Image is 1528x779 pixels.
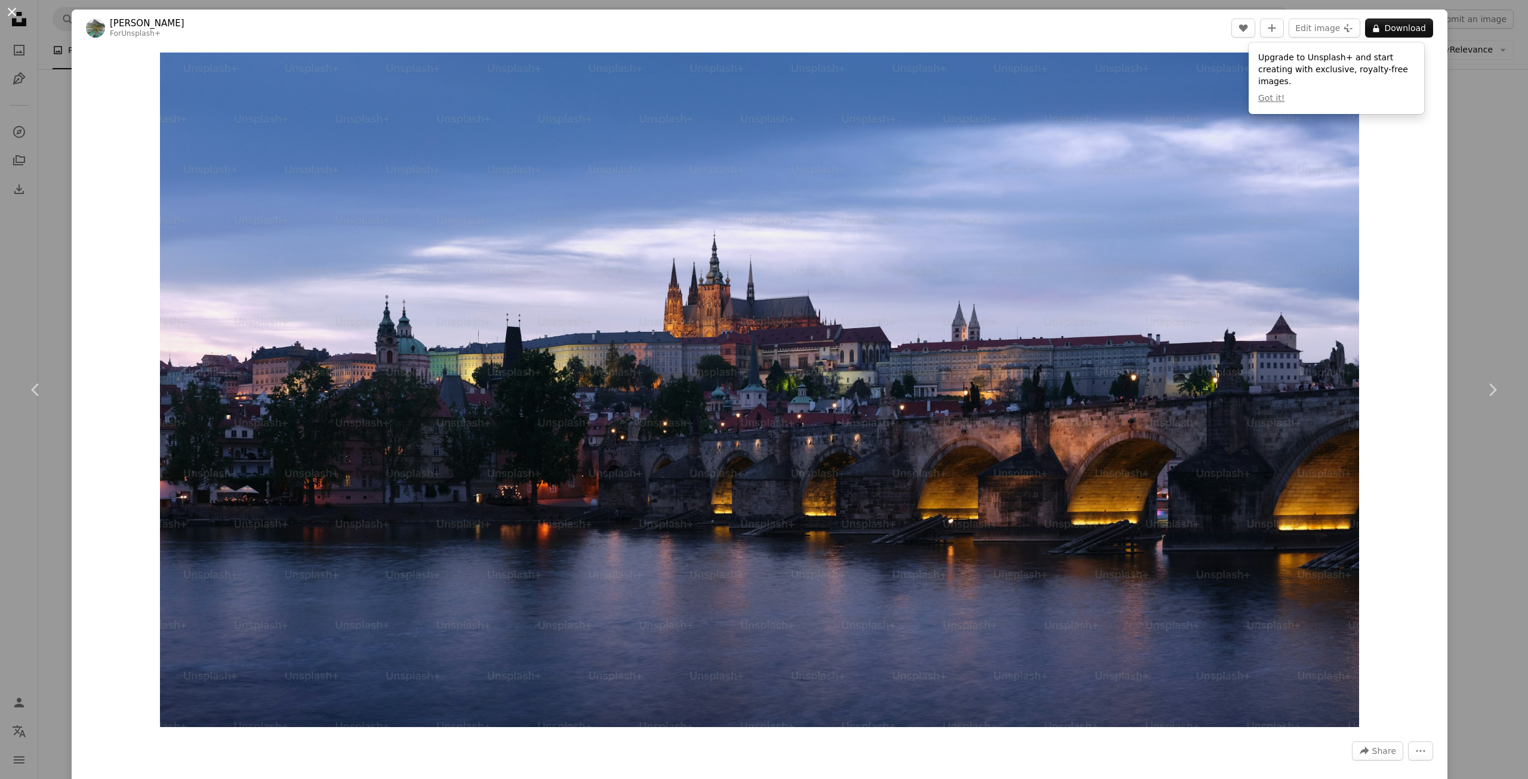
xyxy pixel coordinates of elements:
button: Share this image [1352,741,1403,760]
button: Download [1365,19,1433,38]
img: Go to Joshua Kettle's profile [86,19,105,38]
div: For [110,29,184,39]
a: [PERSON_NAME] [110,17,184,29]
div: Upgrade to Unsplash+ and start creating with exclusive, royalty-free images. [1249,42,1424,114]
a: Next [1456,332,1528,447]
button: Add to Collection [1260,19,1284,38]
button: Edit image [1289,19,1360,38]
img: A view of a bridge over a body of water [160,53,1359,727]
button: Zoom in on this image [160,53,1359,727]
a: Unsplash+ [121,29,161,38]
button: More Actions [1408,741,1433,760]
button: Got it! [1258,93,1284,104]
span: Share [1372,742,1396,760]
button: Like [1231,19,1255,38]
